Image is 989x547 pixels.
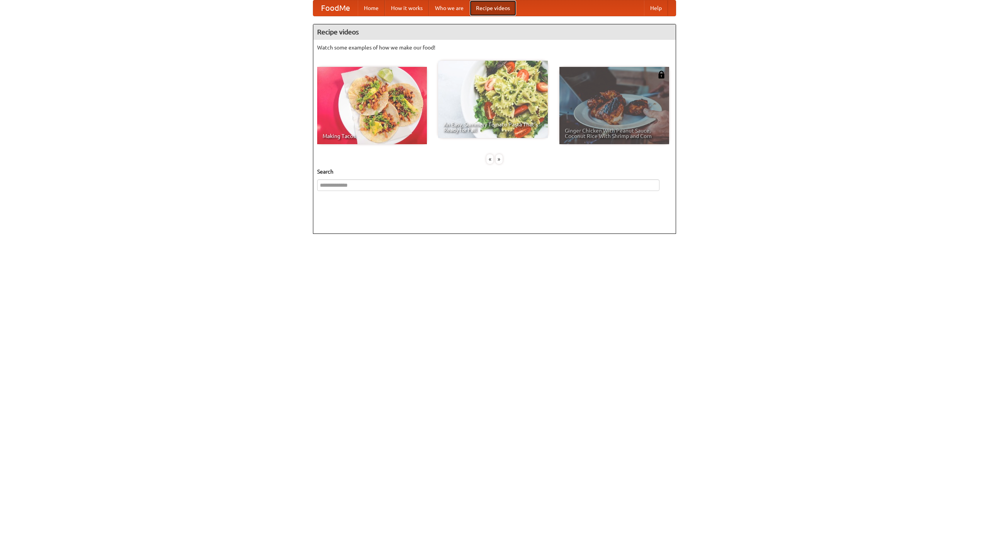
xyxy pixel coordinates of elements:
a: Who we are [429,0,470,16]
a: An Easy, Summery Tomato Pasta That's Ready for Fall [438,61,548,138]
span: An Easy, Summery Tomato Pasta That's Ready for Fall [444,122,542,133]
a: Recipe videos [470,0,516,16]
div: » [496,154,503,164]
span: Making Tacos [323,133,421,139]
h4: Recipe videos [313,24,676,40]
a: Home [358,0,385,16]
a: FoodMe [313,0,358,16]
h5: Search [317,168,672,176]
a: How it works [385,0,429,16]
p: Watch some examples of how we make our food! [317,44,672,51]
img: 483408.png [658,71,665,78]
div: « [486,154,493,164]
a: Making Tacos [317,67,427,144]
a: Help [644,0,668,16]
